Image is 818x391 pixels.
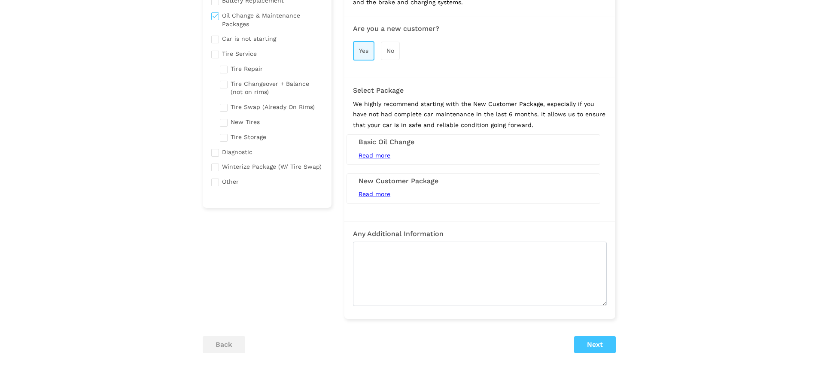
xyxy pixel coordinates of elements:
[359,191,390,197] span: Read more
[359,152,390,159] span: Read more
[359,177,588,185] h3: New Customer Package
[359,47,368,54] span: Yes
[359,138,588,146] h3: Basic Oil Change
[353,25,439,33] h3: Are you a new customer?
[386,47,394,54] span: No
[203,336,245,353] button: back
[353,99,607,130] p: We highly recommend starting with the New Customer Package, especially if you have not had comple...
[353,87,607,94] h3: Select Package
[574,336,616,353] button: Next
[353,230,607,238] h3: Any Additional Information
